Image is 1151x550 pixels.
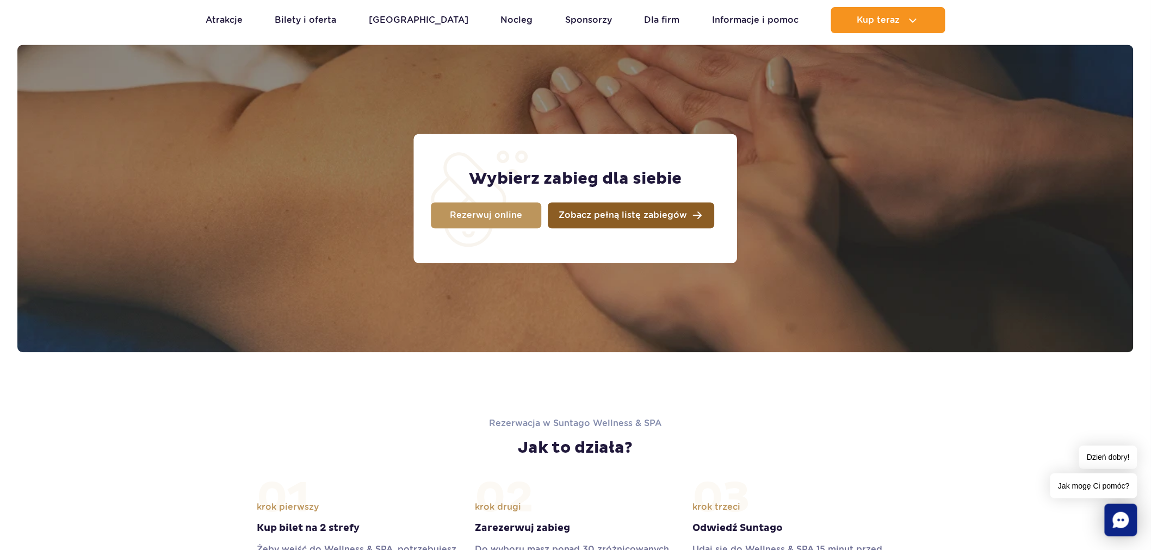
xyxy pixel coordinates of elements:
[692,472,750,526] span: 03
[475,522,676,535] strong: Zarezerwuj zabieg
[490,418,662,429] span: Rezerwacja w Suntago Wellness & SPA
[1079,446,1137,469] span: Dzień dobry!
[369,7,468,33] a: [GEOGRAPHIC_DATA]
[1050,473,1137,498] span: Jak mogę Ci pomóc?
[469,169,682,190] h2: Wybierz zabieg dla siebie
[257,439,894,458] h2: Jak to działa?
[475,502,521,514] span: krok drugi
[1105,504,1137,536] div: Chat
[565,7,612,33] a: Sponsorzy
[501,7,533,33] a: Nocleg
[257,472,310,526] span: 01
[559,211,688,220] span: Zobacz pełną listę zabiegów
[206,7,243,33] a: Atrakcje
[857,15,900,25] span: Kup teraz
[431,203,542,229] a: Rezerwuj online
[548,203,715,229] a: Zobacz pełną listę zabiegów
[450,211,523,220] span: Rezerwuj online
[475,472,534,526] span: 02
[257,522,459,535] strong: Kup bilet na 2 strefy
[692,522,894,535] strong: Odwiedź Suntago
[692,502,740,514] span: krok trzeci
[712,7,799,33] a: Informacje i pomoc
[645,7,680,33] a: Dla firm
[831,7,945,33] button: Kup teraz
[257,502,319,514] span: krok pierwszy
[275,7,337,33] a: Bilety i oferta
